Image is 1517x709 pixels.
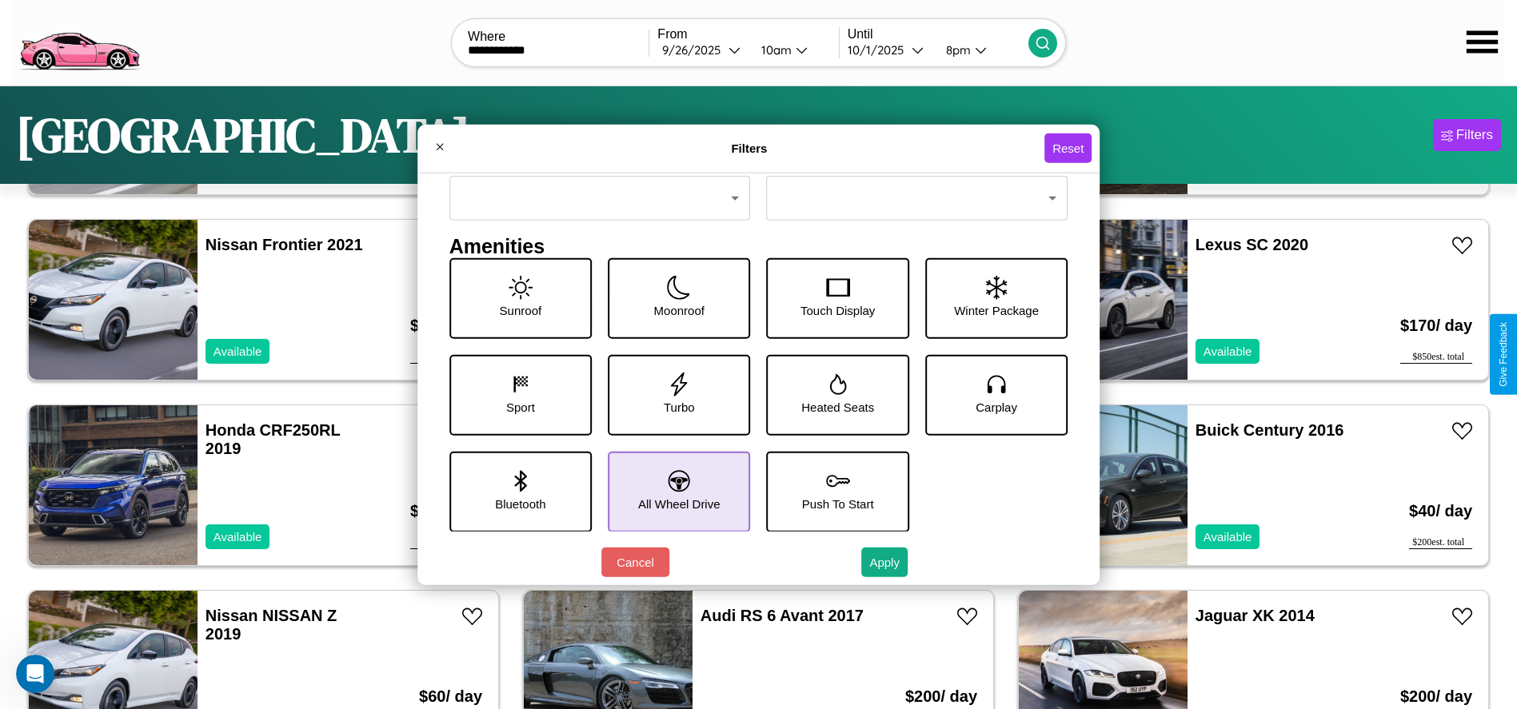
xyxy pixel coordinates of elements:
img: logo [12,8,146,74]
div: Filters [1456,127,1493,143]
p: Turbo [664,396,695,417]
h1: [GEOGRAPHIC_DATA] [16,102,470,168]
iframe: Intercom live chat [16,655,54,693]
p: Bluetooth [495,492,545,514]
div: 8pm [938,42,975,58]
label: From [657,27,838,42]
div: 9 / 26 / 2025 [662,42,729,58]
label: Until [848,27,1028,42]
p: Available [214,526,262,548]
p: Heated Seats [801,396,874,417]
button: Cancel [601,548,669,577]
div: 10am [753,42,796,58]
a: Buick Century 2016 [1196,421,1344,439]
button: 9/26/2025 [657,42,748,58]
button: Filters [1433,119,1501,151]
div: $ 650 est. total [410,351,482,364]
button: 8pm [933,42,1028,58]
h3: $ 170 / day [1400,301,1472,351]
a: Nissan NISSAN Z 2019 [206,607,337,643]
h4: Amenities [449,234,1068,257]
p: Sport [506,396,535,417]
h3: $ 40 / day [1409,486,1472,536]
h4: Fuel [449,152,751,175]
h4: Transmission [767,152,1068,175]
a: Nissan Frontier 2021 [206,236,363,253]
div: Give Feedback [1498,322,1509,387]
p: Moonroof [654,299,705,321]
button: Apply [861,548,908,577]
p: Available [214,341,262,362]
a: Honda CRF250RL 2019 [206,421,341,457]
div: $ 850 est. total [1400,351,1472,364]
button: 10am [749,42,839,58]
div: $ 900 est. total [410,536,482,549]
p: Available [1204,526,1252,548]
h3: $ 180 / day [410,486,482,536]
button: Reset [1044,133,1092,163]
a: Jaguar XK 2014 [1196,607,1315,624]
label: Where [468,30,649,44]
div: 10 / 1 / 2025 [848,42,912,58]
p: Available [1204,341,1252,362]
a: Audi RS 6 Avant 2017 [701,607,864,624]
p: Push To Start [802,492,874,514]
h4: Filters [454,141,1044,155]
p: Touch Display [800,299,875,321]
h3: $ 130 / day [410,301,482,351]
div: $ 200 est. total [1409,536,1472,549]
a: Lexus SC 2020 [1196,236,1308,253]
p: Carplay [976,396,1017,417]
p: Sunroof [500,299,542,321]
p: All Wheel Drive [638,492,721,514]
p: Winter Package [954,299,1039,321]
